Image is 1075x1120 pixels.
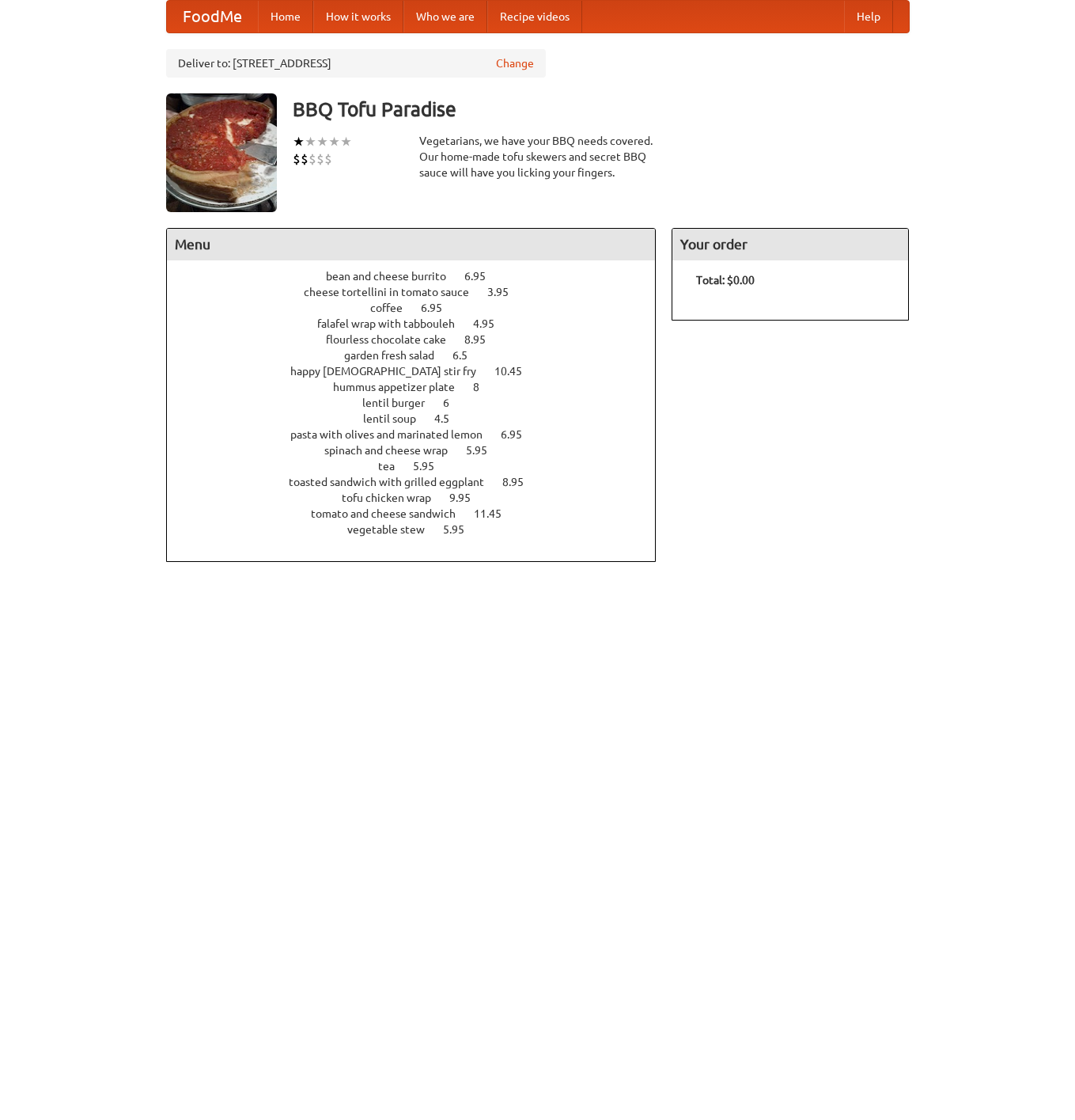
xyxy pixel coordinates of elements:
[370,302,418,314] span: coffee
[474,507,517,520] span: 11.45
[326,333,462,346] span: flourless chocolate cake
[333,381,471,393] span: hummus appetizer plate
[290,428,551,441] a: pasta with olives and marinated lemon 6.95
[326,333,515,346] a: flourless chocolate cake 8.95
[311,507,531,520] a: tomato and cheese sandwich 11.45
[413,460,450,473] span: 5.95
[324,150,332,168] li: $
[347,523,494,536] a: vegetable stew 5.95
[290,365,492,378] span: happy [DEMOGRAPHIC_DATA] stir fry
[487,286,524,298] span: 3.95
[289,476,500,488] span: toasted sandwich with grilled eggplant
[501,428,538,441] span: 6.95
[293,150,301,168] li: $
[313,1,403,32] a: How it works
[317,317,471,330] span: falafel wrap with tabbouleh
[308,150,316,168] li: $
[326,270,515,283] a: bean and cheese burrito 6.95
[333,381,509,393] a: hummus appetizer plate 8
[362,397,441,409] span: lentil burger
[473,381,495,393] span: 8
[443,523,480,536] span: 5.95
[166,49,546,78] div: Deliver to: [STREET_ADDRESS]
[363,412,432,425] span: lentil soup
[304,286,485,298] span: cheese tortellini in tomato sauce
[324,444,517,457] a: spinach and cheese wrap 5.95
[502,476,539,488] span: 8.95
[305,133,316,150] li: ★
[464,270,502,283] span: 6.95
[347,523,441,536] span: vegetable stew
[290,365,551,378] a: happy [DEMOGRAPHIC_DATA] stir fry 10.45
[301,150,308,168] li: $
[166,93,277,212] img: angular.jpg
[326,270,462,283] span: bean and cheese burrito
[473,317,510,330] span: 4.95
[378,460,464,473] a: tea 5.95
[317,317,524,330] a: falafel wrap with tabbouleh 4.95
[421,302,458,314] span: 6.95
[290,428,498,441] span: pasta with olives and marinated lemon
[340,133,352,150] li: ★
[311,507,471,520] span: tomato and cheese sandwich
[342,492,447,504] span: tofu chicken wrap
[466,444,503,457] span: 5.95
[844,1,893,32] a: Help
[328,133,340,150] li: ★
[289,476,553,488] a: toasted sandwich with grilled eggplant 8.95
[304,286,538,298] a: cheese tortellini in tomato sauce 3.95
[496,55,534,71] a: Change
[344,349,497,362] a: garden fresh salad 6.5
[452,349,483,362] span: 6.5
[344,349,450,362] span: garden fresh salad
[696,274,755,287] b: Total: $0.00
[363,412,479,425] a: lentil soup 4.5
[167,1,258,32] a: FoodMe
[324,444,464,457] span: spinach and cheese wrap
[487,1,582,32] a: Recipe videos
[362,397,479,409] a: lentil burger 6
[494,365,538,378] span: 10.45
[434,412,465,425] span: 4.5
[378,460,411,473] span: tea
[370,302,471,314] a: coffee 6.95
[167,229,656,260] h4: Menu
[449,492,486,504] span: 9.95
[316,150,324,168] li: $
[403,1,487,32] a: Who we are
[258,1,313,32] a: Home
[293,93,910,125] h3: BBQ Tofu Paradise
[293,133,305,150] li: ★
[464,333,502,346] span: 8.95
[419,133,657,180] div: Vegetarians, we have your BBQ needs covered. Our home-made tofu skewers and secret BBQ sauce will...
[342,492,500,504] a: tofu chicken wrap 9.95
[316,133,328,150] li: ★
[672,229,908,260] h4: Your order
[443,397,465,409] span: 6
